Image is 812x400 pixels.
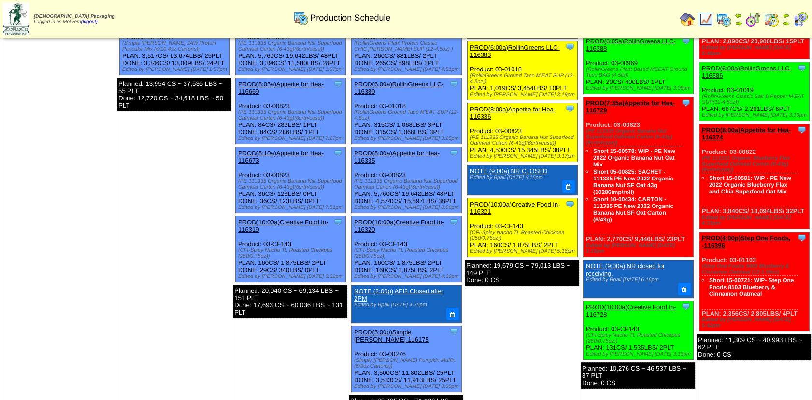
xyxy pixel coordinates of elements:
a: NOTE (9:00a) NR CLOSED [470,167,547,175]
div: (PE 111331 Organic Blueberry Flax Superfood Oatmeal Carton (6-43g)(6crtn/case)) [702,155,809,173]
img: Tooltip [333,79,343,89]
div: Product: 03-CF143 PLAN: 160CS / 1,875LBS / 2PLT [468,198,578,257]
img: Tooltip [449,327,459,336]
div: (PE 111335 Organic Banana Nut Superfood Oatmeal Carton (6-43g)(6crtn/case)) [238,179,345,190]
div: (CFI-Spicy Nacho TL Roasted Chickpea (250/0.75oz)) [586,332,693,344]
a: PROD(10:00a)Creative Food In-116321 [470,201,560,215]
img: arrowleft.gif [735,12,742,19]
span: Production Schedule [310,13,390,23]
img: arrowright.gif [735,19,742,27]
div: Edited by [PERSON_NAME] [DATE] 3:10pm [702,112,809,118]
div: Edited by [PERSON_NAME] [DATE] 8:06pm [354,205,461,210]
div: Product: 03-00904 PLAN: 3,517CS / 13,674LBS / 25PLT DONE: 3,346CS / 13,009LBS / 24PLT [120,9,230,75]
a: PROD(8:00a)Appetite for Hea-116335 [354,150,440,164]
img: Tooltip [565,42,575,52]
div: Edited by [PERSON_NAME] [DATE] 3:15pm [586,243,693,254]
a: Short 15-00721: WIP- Step One Foods 8103 Blueberry & Cinnamon Oatmeal [709,277,794,297]
div: (RollinGreens Classic Salt & Pepper M'EAT SUP(12-4.5oz)) [702,94,809,105]
img: Tooltip [797,63,807,73]
img: calendarprod.gif [293,10,309,26]
a: Short 10-00434: CARTON - 111335 PE New 2022 Organic Banana Nut SF Oat Carton (6/43g) [593,196,673,223]
div: Edited by [PERSON_NAME] [DATE] 5:42pm [702,317,809,329]
img: Tooltip [565,199,575,209]
img: line_graph.gif [698,12,713,27]
div: Product: 03-01037 PLAN: 260CS / 881LBS / 2PLT DONE: 265CS / 898LBS / 3PLT [352,9,462,75]
div: Edited by [PERSON_NAME] [DATE] 2:57pm [122,67,229,72]
div: Edited by [PERSON_NAME] [DATE] 3:17pm [470,153,577,159]
img: Tooltip [797,125,807,135]
div: Planned: 13,954 CS ~ 37,536 LBS ~ 55 PLT Done: 12,720 CS ~ 34,618 LBS ~ 50 PLT [117,78,231,111]
button: Delete Note [678,283,691,295]
div: Edited by [PERSON_NAME] [DATE] 3:32pm [238,274,345,279]
div: Product: 03-00823 PLAN: 5,760CS / 19,642LBS / 48PLT DONE: 3,396CS / 11,580LBS / 28PLT [236,9,346,75]
a: PROD(10:00a)Creative Food In-116319 [238,219,328,233]
div: Edited by [PERSON_NAME] [DATE] 4:51pm [354,67,461,72]
div: Planned: 19,679 CS ~ 79,013 LBS ~ 149 PLT Done: 0 CS [465,260,579,286]
div: (Simple [PERSON_NAME] Pumpkin Muffin (6/9oz Cartons)) [354,358,461,369]
a: PROD(8:10a)Appetite for Hea-116673 [238,150,324,164]
div: Product: 03-00276 PLAN: 3,500CS / 11,802LBS / 25PLT DONE: 3,533CS / 11,913LBS / 25PLT [352,326,462,392]
div: Planned: 10,276 CS ~ 46,537 LBS ~ 87 PLT Done: 0 CS [581,362,695,389]
img: arrowright.gif [782,19,790,27]
a: PROD(7:35a)Appetite for Hea-116729 [586,99,675,114]
div: (RollinGreens Plant Protein Classic CHIC'[PERSON_NAME] SUP (12-4.5oz) ) [354,41,461,52]
div: Product: 03-00823 PLAN: 2,770CS / 9,446LBS / 23PLT [584,97,694,257]
img: zoroco-logo-small.webp [3,3,29,35]
div: Edited by Bpali [DATE] 4:25pm [354,302,457,308]
a: PROD(8:00a)Appetite for Hea-116374 [702,126,791,141]
div: Product: 03-00823 PLAN: 36CS / 123LBS / 0PLT DONE: 36CS / 123LBS / 0PLT [236,147,346,213]
div: Product: 03-CF143 PLAN: 160CS / 1,875LBS / 2PLT DONE: 160CS / 1,875LBS / 2PLT [352,216,462,282]
div: Product: 03-00823 PLAN: 84CS / 286LBS / 1PLT DONE: 84CS / 286LBS / 1PLT [236,78,346,144]
div: Edited by [PERSON_NAME] [DATE] 5:16pm [470,248,577,254]
a: Short 15-00578: WIP - PE New 2022 Organic Banana Nut Oat Mix [593,148,675,168]
img: Tooltip [449,217,459,227]
a: PROD(10:00a)Creative Food In-116728 [586,303,676,318]
div: (RollinGreens Plant Based MEEAT Ground Taco BAG (4-5lb)) [586,67,693,78]
div: (CFI-Spicy Nacho TL Roasted Chickpea (250/0.75oz)) [354,248,461,259]
div: Planned: 20,040 CS ~ 69,134 LBS ~ 151 PLT Done: 17,693 CS ~ 60,036 LBS ~ 131 PLT [233,285,347,318]
img: Tooltip [333,217,343,227]
div: Product: 03-01103 PLAN: 2,356CS / 2,805LBS / 4PLT [699,232,810,331]
a: PROD(6:00a)RollinGreens LLC-116380 [354,81,444,95]
button: Delete Note [562,180,575,193]
a: Short 05-00825: SACHET - 111335 PE New 2022 Organic Banana Nut SF Oat 43g (10286imp/roll) [593,168,673,195]
div: Edited by [PERSON_NAME] [DATE] 3:25pm [354,136,461,141]
div: (Step One Foods 5003 Blueberry & Cinnamon Oatmeal (12-1.59oz) [702,263,809,275]
button: Delete Note [446,308,459,320]
div: Edited by [PERSON_NAME] [DATE] 3:13pm [586,351,693,357]
img: calendarinout.gif [764,12,779,27]
div: Edited by [PERSON_NAME] [DATE] 3:19pm [470,92,577,97]
div: Product: 03-01018 PLAN: 315CS / 1,068LBS / 3PLT DONE: 315CS / 1,068LBS / 3PLT [352,78,462,144]
div: Edited by [PERSON_NAME] [DATE] 5:40pm [702,45,809,56]
div: Product: 03-00969 PLAN: 20CS / 400LBS / 1PLT [584,35,694,94]
div: Edited by Bpali [DATE] 6:15pm [470,175,573,180]
div: (PE 111335 Organic Banana Nut Superfood Oatmeal Carton (6-43g)(6crtn/case)) [238,41,345,52]
div: Edited by [PERSON_NAME] [DATE] 3:08pm [586,85,693,91]
img: calendarblend.gif [745,12,761,27]
div: Product: 03-CF143 PLAN: 131CS / 1,535LBS / 2PLT [584,301,694,359]
a: PROD(4:00p)Step One Foods, -116396 [702,234,790,249]
span: Logged in as Molivera [34,14,114,25]
img: Tooltip [449,79,459,89]
a: PROD(6:00a)RollinGreens LLC-116386 [702,65,792,79]
div: (RollinGreens Ground Taco M'EAT SUP (12-4.5oz)) [354,110,461,121]
div: (PE 111335 Organic Banana Nut Superfood Oatmeal Carton (6-43g)(6crtn/case)) [354,179,461,190]
a: Short 15-00581: WIP - PE New 2022 Organic Blueberry Flax and Chia Superfood Oat Mix [709,175,791,195]
div: Product: 03-00823 PLAN: 5,760CS / 19,642LBS / 48PLT DONE: 4,574CS / 15,597LBS / 38PLT [352,147,462,213]
a: PROD(5:00p)Simple [PERSON_NAME]-116175 [354,329,429,343]
div: Product: 03-00822 PLAN: 3,840CS / 13,094LBS / 32PLT [699,124,810,229]
div: Edited by Bpali [DATE] 6:16pm [586,277,689,283]
img: Tooltip [797,233,807,243]
div: Edited by [PERSON_NAME] [DATE] 4:39pm [354,274,461,279]
span: [DEMOGRAPHIC_DATA] Packaging [34,14,114,19]
a: NOTE (2:00p) AFI2 Closed after 2PM [354,288,443,302]
div: (Simple [PERSON_NAME] JAW Protein Pancake Mix (6/10.4oz Cartons)) [122,41,229,52]
a: PROD(8:00a)Appetite for Hea-116336 [470,106,556,120]
div: (CFI-Spicy Nacho TL Roasted Chickpea (250/0.75oz)) [238,248,345,259]
div: Edited by [PERSON_NAME] [DATE] 3:30pm [354,384,461,389]
div: Product: 03-CF143 PLAN: 160CS / 1,875LBS / 2PLT DONE: 29CS / 340LBS / 0PLT [236,216,346,282]
img: Tooltip [565,104,575,113]
a: PROD(6:00a)RollinGreens LLC-116383 [470,44,560,58]
img: Tooltip [333,148,343,158]
img: Tooltip [449,148,459,158]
